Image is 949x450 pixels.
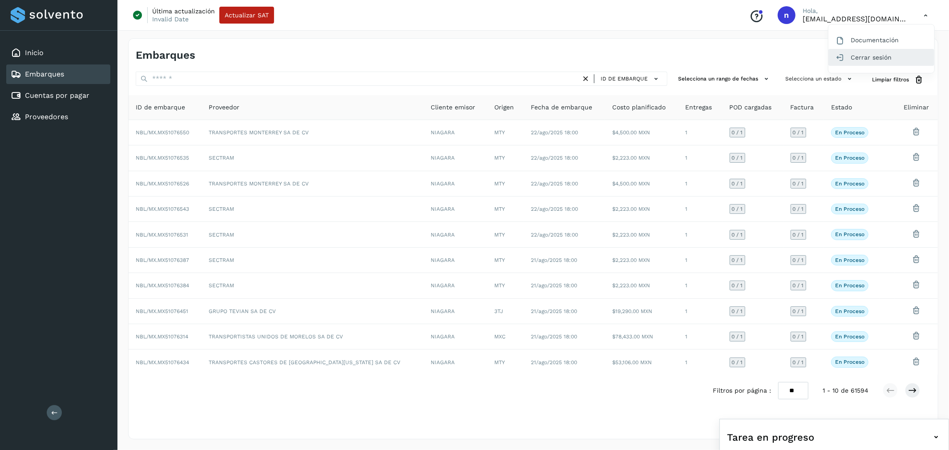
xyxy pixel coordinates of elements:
[828,49,934,66] div: Cerrar sesión
[25,112,68,121] a: Proveedores
[6,107,110,127] div: Proveedores
[6,64,110,84] div: Embarques
[25,48,44,57] a: Inicio
[25,70,64,78] a: Embarques
[25,91,89,100] a: Cuentas por pagar
[6,86,110,105] div: Cuentas por pagar
[828,32,934,48] div: Documentación
[727,426,941,448] div: Tarea en progreso
[727,430,814,445] span: Tarea en progreso
[6,43,110,63] div: Inicio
